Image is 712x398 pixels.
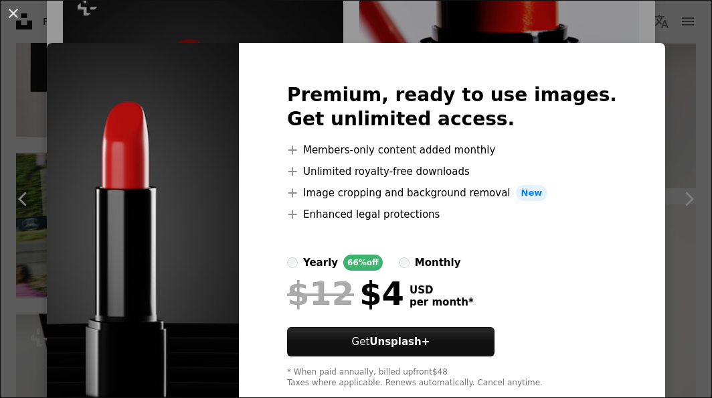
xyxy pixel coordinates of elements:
[303,255,338,271] div: yearly
[287,327,495,356] button: GetUnsplash+
[343,255,383,271] div: 66% off
[410,296,474,308] span: per month *
[287,367,617,389] div: * When paid annually, billed upfront $48 Taxes where applicable. Renews automatically. Cancel any...
[369,336,430,348] strong: Unsplash+
[516,185,548,201] span: New
[287,257,298,268] input: yearly66%off
[287,206,617,222] li: Enhanced legal protections
[287,83,617,131] h2: Premium, ready to use images. Get unlimited access.
[399,257,410,268] input: monthly
[415,255,461,271] div: monthly
[287,276,354,311] span: $12
[287,142,617,158] li: Members-only content added monthly
[410,284,474,296] span: USD
[287,276,404,311] div: $4
[287,163,617,180] li: Unlimited royalty-free downloads
[287,185,617,201] li: Image cropping and background removal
